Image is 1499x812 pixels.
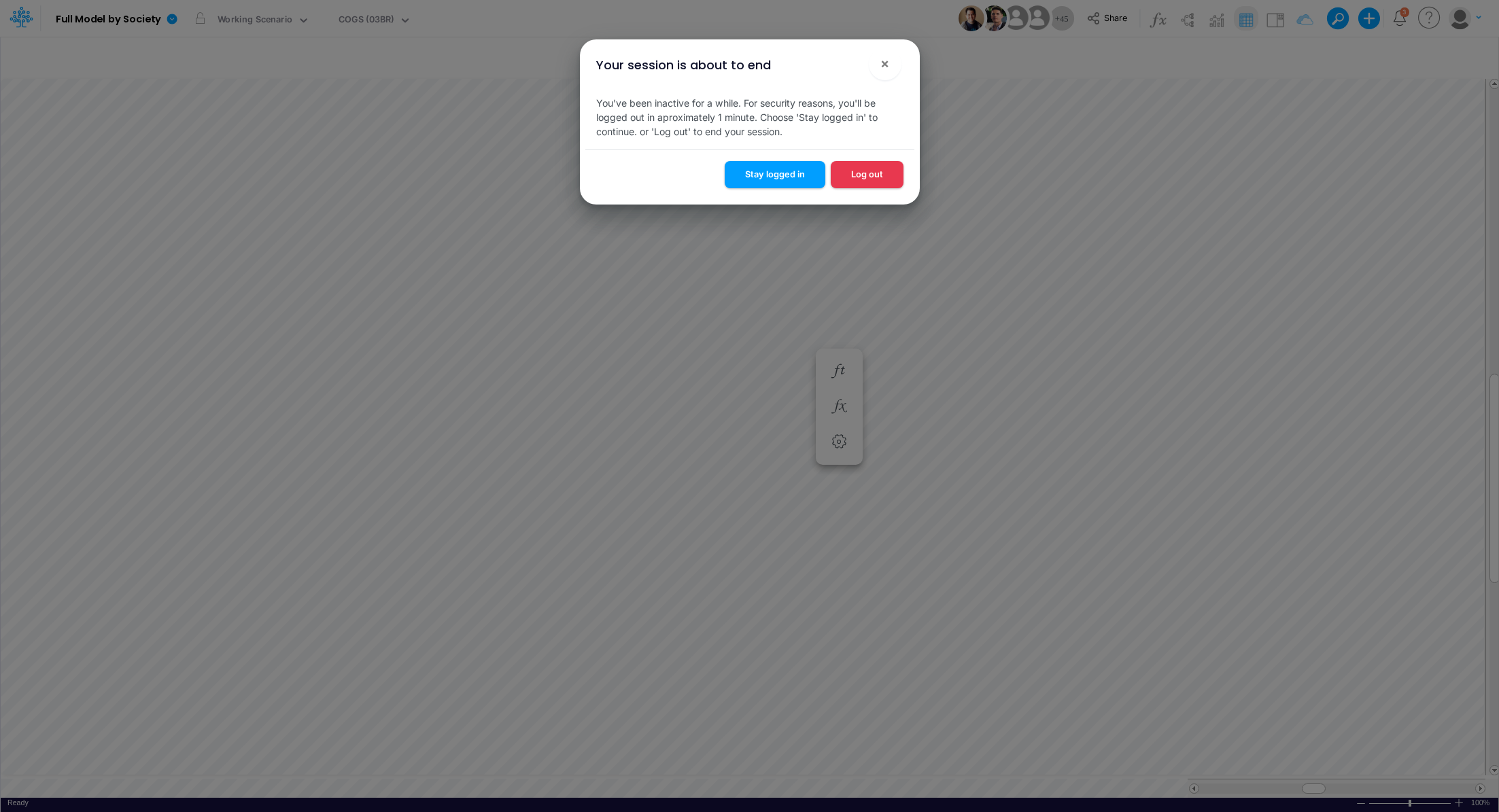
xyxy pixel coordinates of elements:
div: Your session is about to end [596,56,771,74]
button: Stay logged in [725,161,825,188]
div: You've been inactive for a while. For security reasons, you'll be logged out in aproximately 1 mi... [585,85,914,149]
button: Log out [831,161,903,188]
button: Close [869,48,901,80]
span: × [880,55,889,71]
